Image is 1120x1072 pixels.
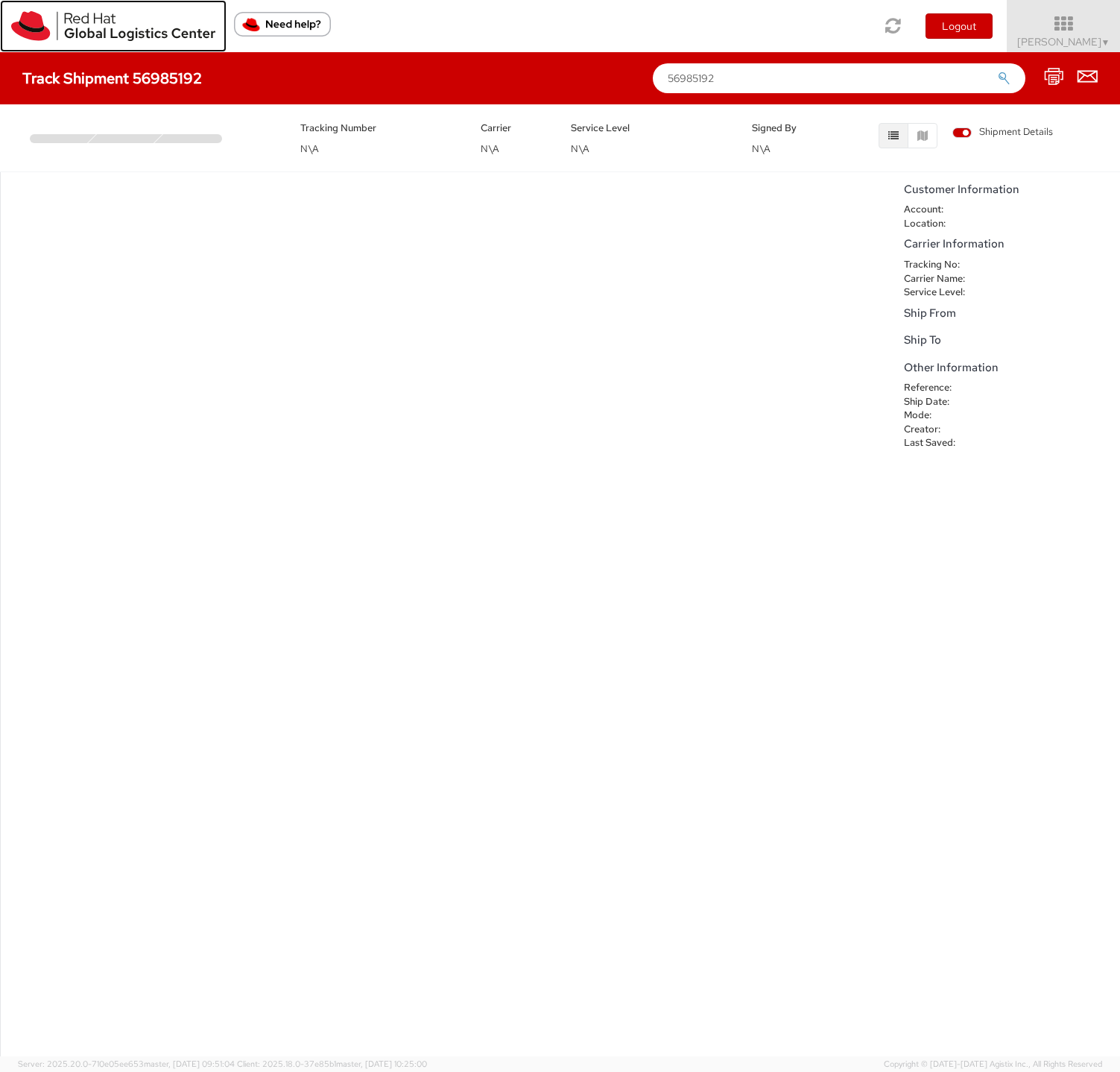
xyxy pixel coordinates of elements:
span: N\A [571,142,589,155]
dt: Service Level: [893,286,989,300]
h5: Customer Information [904,183,1113,196]
h5: Service Level [571,123,729,133]
img: rh-logistics-00dfa346123c4ec078e1.svg [11,11,215,41]
span: [PERSON_NAME] [1017,35,1110,48]
dt: Tracking No: [893,258,989,272]
span: Client: 2025.18.0-37e85b1 [237,1059,427,1069]
dt: Carrier Name: [893,272,989,286]
h5: Ship To [904,334,1113,347]
dt: Ship Date: [893,395,989,409]
dt: Location: [893,217,989,231]
dt: Mode: [893,409,989,423]
span: N\A [481,142,499,155]
span: Server: 2025.20.0-710e05ee653 [18,1059,235,1069]
dt: Account: [893,203,989,217]
dt: Creator: [893,423,989,437]
span: N\A [300,142,319,155]
span: Copyright © [DATE]-[DATE] Agistix Inc., All Rights Reserved [884,1059,1102,1071]
dt: Reference: [893,381,989,395]
h5: Carrier [481,123,548,133]
span: master, [DATE] 09:51:04 [144,1059,235,1069]
h5: Tracking Number [300,123,458,133]
h5: Signed By [752,123,820,133]
h5: Carrier Information [904,238,1113,250]
h5: Ship From [904,307,1113,320]
span: master, [DATE] 10:25:00 [336,1059,427,1069]
dt: Last Saved: [893,436,989,450]
span: Shipment Details [952,125,1053,139]
button: Logout [926,13,993,39]
span: ▼ [1101,37,1110,48]
h5: Other Information [904,362,1113,374]
h4: Track Shipment 56985192 [22,70,202,86]
span: N\A [752,142,771,155]
label: Shipment Details [952,125,1053,142]
input: Shipment, Tracking or Reference Number (at least 4 chars) [653,63,1025,93]
button: Need help? [234,12,331,37]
